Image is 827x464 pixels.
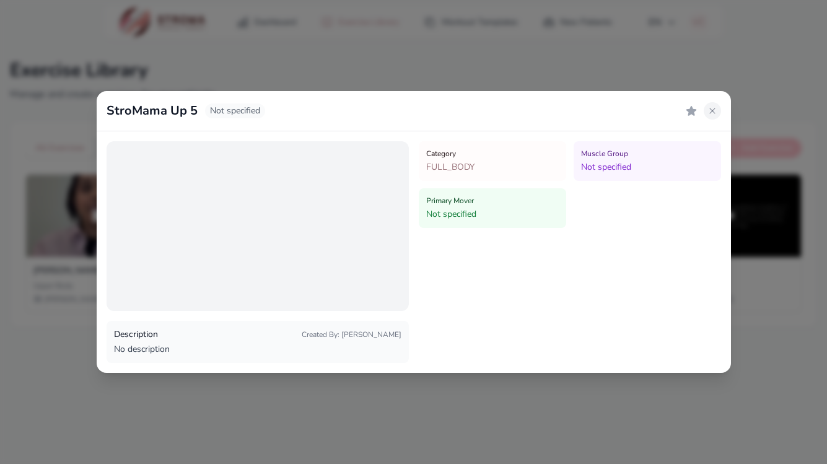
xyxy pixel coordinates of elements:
h3: Description [114,328,158,341]
h2: StroMama Up 5 [107,102,198,120]
h4: Primary Mover [426,196,559,206]
h4: Category [426,149,559,159]
span: Created By : [PERSON_NAME] [302,330,401,339]
p: Not specified [581,161,714,173]
p: FULL_BODY [426,161,559,173]
span: Not specified [205,103,265,118]
p: Not specified [426,208,559,221]
p: No description [114,343,401,356]
h4: Muscle Group [581,149,714,159]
